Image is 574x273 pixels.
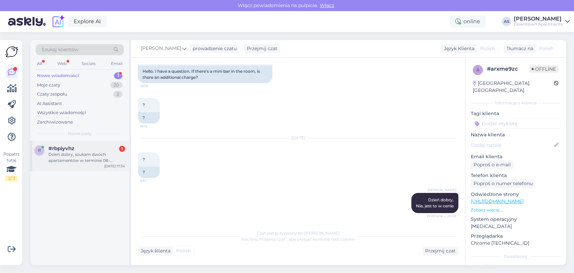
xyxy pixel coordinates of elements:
[480,45,495,52] span: Polish
[476,67,480,72] span: a
[257,237,287,242] i: „Przejmij czat”
[51,14,65,29] img: explore-ai
[473,80,554,94] div: [GEOGRAPHIC_DATA], [GEOGRAPHIC_DATA]
[416,197,454,208] span: Dzień dobry, Nie, jest to w cenie
[140,124,165,129] span: 19:19
[441,45,474,52] div: Język Klienta
[427,213,456,218] span: Widziane ✓ 10:49
[37,91,67,98] div: Czaty zespołu
[110,82,122,89] div: 20
[471,160,513,169] div: Poproś o e-mail
[471,100,561,106] div: Informacje o kliencie
[471,153,561,160] p: Email klienta
[68,131,92,137] span: Nowe czaty
[471,207,561,213] p: Zobacz więcej ...
[119,146,125,152] div: 1
[471,118,561,129] input: Dodać etykietę
[471,253,561,260] div: Dodatkowy
[471,240,561,247] p: Chrome [TECHNICAL_ID]
[37,72,79,79] div: Nowe wiadomości
[37,109,86,116] div: Wszystkie wiadomości
[502,17,511,26] div: AS
[471,141,553,149] input: Dodaj nazwę
[471,223,561,230] p: [MEDICAL_DATA]
[138,135,458,141] div: [DATE]
[471,172,561,179] p: Telefon klienta
[110,59,124,68] div: Email
[114,72,122,79] div: 1
[529,65,559,73] span: Offline
[471,131,561,138] p: Nazwa klienta
[450,15,486,28] div: online
[104,164,125,169] div: [DATE] 17:34
[138,167,160,178] div: ?
[143,102,145,107] span: ?
[471,179,535,188] div: Poproś o numer telefonu
[190,45,237,52] div: prowadzenie czatu
[176,247,191,254] span: Polish
[257,231,340,236] span: Czat jest przypisany do [PERSON_NAME]
[471,198,524,204] a: [URL][DOMAIN_NAME]
[113,91,122,98] div: 2
[42,46,78,53] span: Szukaj klientów
[48,145,74,151] span: #rbpiyvhz
[318,2,336,8] span: Włącz
[80,59,97,68] div: Socials
[241,237,355,242] span: Naciśnij , aby przejąć kontrolę nad czatem
[56,59,68,68] div: Web
[140,178,165,183] span: 9:37
[5,45,18,58] img: Askly Logo
[48,151,125,164] div: Dzień dobry, szukam dwóch apartamentów w terminie 08-11.11.2025. Rodziny 2+1 (7lat) i 3+1 (8lat) ...
[487,65,529,73] div: # arxme9zc
[37,119,73,126] div: Zarchiwizowane
[514,16,563,22] div: [PERSON_NAME]
[427,187,456,193] span: [PERSON_NAME]
[422,246,458,255] div: Przejmij czat
[143,157,145,162] span: ?
[138,112,160,124] div: ?
[68,16,107,27] a: Explore AI
[471,191,561,198] p: Odwiedzone strony
[138,66,272,83] div: Hello. I have a question. If there's a mini bar in the room, is there an additional charge?
[471,216,561,223] p: System operacyjny
[5,151,17,181] div: Popatrz tutaj
[138,247,170,254] div: Język klienta
[5,175,17,181] div: 2 / 3
[38,148,41,153] span: r
[471,264,561,271] p: Notatki
[141,45,181,52] span: [PERSON_NAME]
[36,59,43,68] div: All
[37,82,60,89] div: Moje czaty
[471,110,561,117] p: Tagi klienta
[539,45,553,52] span: Polish
[471,233,561,240] p: Przeglądarka
[514,16,570,27] a: [PERSON_NAME]Downtown Apartments
[504,45,533,52] div: Tłumacz na
[244,44,280,53] div: Przejmij czat
[140,83,165,89] span: 18:38
[37,100,62,107] div: AI Assistant
[514,22,563,27] div: Downtown Apartments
